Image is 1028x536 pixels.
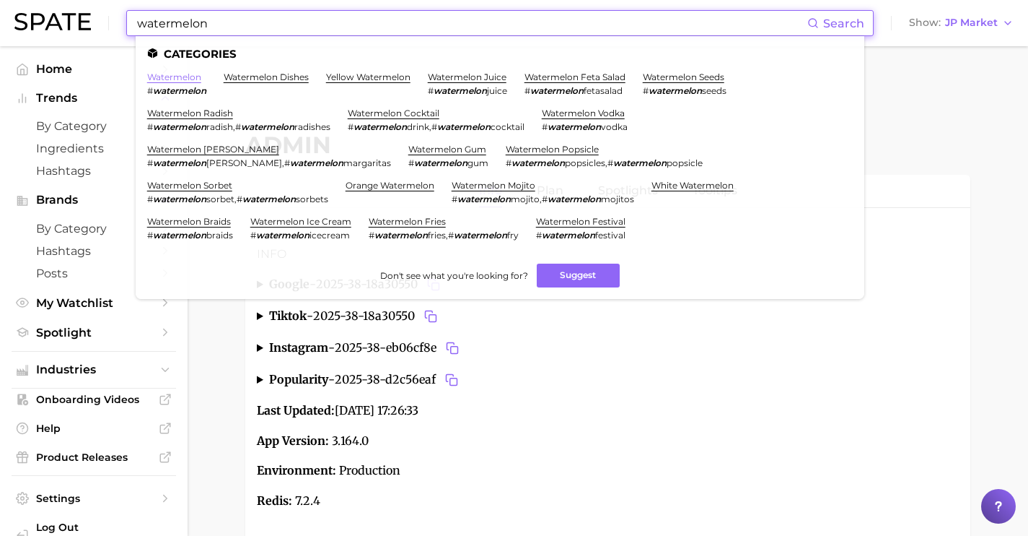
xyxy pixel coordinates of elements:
div: , [147,121,330,132]
em: watermelon [542,230,595,241]
a: orange watermelon [346,180,434,191]
span: vodka [601,121,628,132]
span: margaritas [343,157,391,168]
em: watermelon [511,157,565,168]
a: My Watchlist [12,292,176,314]
em: watermelon [256,230,309,241]
a: watermelon gum [408,144,486,155]
a: Posts [12,262,176,285]
p: Production [257,462,959,480]
span: - [328,372,335,386]
span: seeds [702,85,726,96]
em: watermelon [153,230,206,241]
strong: Environment: [257,463,336,477]
a: Onboarding Videos [12,389,176,410]
span: # [250,230,256,241]
span: fries [428,230,446,241]
a: watermelon radish [147,108,233,118]
span: # [369,230,374,241]
em: watermelon [153,157,206,168]
span: icecream [309,230,350,241]
strong: instagram [269,340,328,355]
span: # [147,194,153,204]
summary: instagram-2025-38-eb06cf8eCopy 2025-38-eb06cf8e to clipboard [257,338,959,358]
a: Settings [12,488,176,509]
span: fry [507,230,519,241]
a: watermelon seeds [643,72,724,82]
button: Copy 2025-38-18a30550 to clipboard [421,306,441,327]
span: # [284,157,290,168]
span: # [147,157,153,168]
em: watermelon [414,157,467,168]
div: , [369,230,519,241]
strong: App Version: [257,433,329,448]
a: watermelon ice cream [250,216,351,227]
em: watermelon [530,85,584,96]
em: watermelon [548,194,601,204]
span: # [542,194,548,204]
em: watermelon [457,194,511,204]
p: [DATE] 17:26:33 [257,402,959,420]
span: Search [823,17,864,30]
a: Hashtags [12,160,176,182]
span: festival [595,230,625,241]
a: watermelon sorbet [147,180,232,191]
span: # [237,194,242,204]
span: Posts [36,267,151,280]
span: gum [467,157,488,168]
span: - [328,340,335,355]
span: Hashtags [36,244,151,258]
span: mojitos [601,194,634,204]
a: white watermelon [651,180,734,191]
span: # [348,121,353,132]
a: watermelon juice [428,72,506,82]
a: watermelon [147,72,201,82]
strong: Redis: [257,493,292,508]
span: radishes [294,121,330,132]
p: 7.2.4 [257,492,959,511]
em: watermelon [241,121,294,132]
a: watermelon popsicle [506,144,599,155]
summary: tiktok-2025-38-18a30550Copy 2025-38-18a30550 to clipboard [257,306,959,327]
input: Search here for a brand, industry, or ingredient [136,11,807,35]
a: watermelon cocktail [348,108,439,118]
span: Hashtags [36,164,151,178]
span: My Watchlist [36,296,151,310]
span: braids [206,230,233,241]
a: Help [12,418,176,439]
span: # [536,230,542,241]
a: by Category [12,217,176,240]
span: # [524,85,530,96]
span: Brands [36,194,151,207]
a: watermelon [PERSON_NAME] [147,144,279,155]
summary: popularity-2025-38-d2c56eafCopy 2025-38-d2c56eaf to clipboard [257,370,959,390]
li: Categories [147,48,853,60]
span: popsicle [667,157,703,168]
span: Log Out [36,521,164,534]
em: watermelon [290,157,343,168]
span: mojito [511,194,540,204]
a: watermelon festival [536,216,625,227]
span: radish [206,121,233,132]
span: # [607,157,613,168]
strong: Last Updated: [257,403,335,418]
em: watermelon [153,194,206,204]
span: # [147,85,153,96]
span: by Category [36,119,151,133]
span: by Category [36,222,151,235]
span: 2025-38-d2c56eaf [335,370,462,390]
span: 2025-38-eb06cf8e [335,338,462,358]
span: # [431,121,437,132]
span: sorbet [206,194,234,204]
div: , [452,194,634,204]
span: popsicles [565,157,605,168]
img: SPATE [14,13,91,30]
em: watermelon [242,194,296,204]
span: # [448,230,454,241]
strong: popularity [269,372,328,386]
span: Home [36,62,151,76]
span: sorbets [296,194,328,204]
span: [PERSON_NAME] [206,157,282,168]
span: Onboarding Videos [36,393,151,406]
p: 3.164.0 [257,432,959,451]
